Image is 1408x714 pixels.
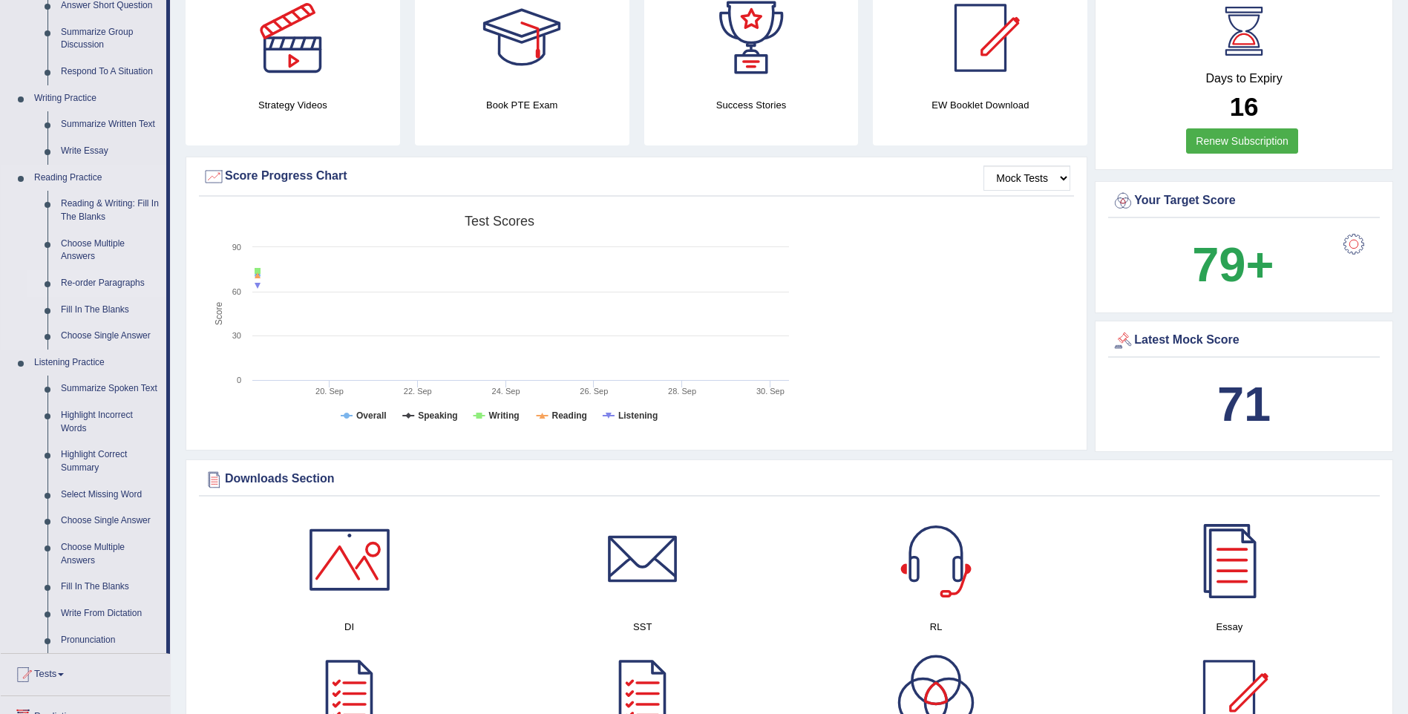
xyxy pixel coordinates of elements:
tspan: 30. Sep [756,387,785,396]
a: Summarize Written Text [54,111,166,138]
tspan: 22. Sep [404,387,432,396]
tspan: 24. Sep [492,387,520,396]
text: 30 [232,331,241,340]
h4: RL [797,619,1075,635]
tspan: 26. Sep [580,387,608,396]
a: Listening Practice [27,350,166,376]
tspan: Listening [618,410,658,421]
tspan: 28. Sep [668,387,696,396]
h4: EW Booklet Download [873,97,1087,113]
a: Tests [1,654,170,691]
a: Pronunciation [54,627,166,654]
a: Choose Multiple Answers [54,534,166,574]
b: 16 [1230,92,1259,121]
h4: Strategy Videos [186,97,400,113]
b: 71 [1217,377,1271,431]
a: Reading Practice [27,165,166,191]
b: 79+ [1192,238,1274,292]
h4: SST [503,619,782,635]
div: Downloads Section [203,468,1376,491]
a: Respond To A Situation [54,59,166,85]
h4: Essay [1090,619,1369,635]
a: Writing Practice [27,85,166,112]
tspan: 20. Sep [315,387,344,396]
div: Your Target Score [1112,190,1376,212]
a: Re-order Paragraphs [54,270,166,297]
div: Latest Mock Score [1112,330,1376,352]
a: Summarize Spoken Text [54,376,166,402]
tspan: Reading [552,410,587,421]
a: Choose Single Answer [54,508,166,534]
a: Write From Dictation [54,600,166,627]
a: Fill In The Blanks [54,574,166,600]
tspan: Writing [488,410,519,421]
h4: Success Stories [644,97,859,113]
h4: Days to Expiry [1112,72,1376,85]
h4: DI [210,619,488,635]
text: 0 [237,376,241,384]
h4: Book PTE Exam [415,97,629,113]
a: Summarize Group Discussion [54,19,166,59]
a: Highlight Incorrect Words [54,402,166,442]
a: Renew Subscription [1186,128,1298,154]
a: Write Essay [54,138,166,165]
div: Score Progress Chart [203,166,1070,188]
text: 60 [232,287,241,296]
text: 90 [232,243,241,252]
tspan: Test scores [465,214,534,229]
a: Choose Single Answer [54,323,166,350]
tspan: Overall [356,410,387,421]
tspan: Score [214,302,224,326]
a: Select Missing Word [54,482,166,508]
tspan: Speaking [418,410,457,421]
a: Fill In The Blanks [54,297,166,324]
a: Reading & Writing: Fill In The Blanks [54,191,166,230]
a: Highlight Correct Summary [54,442,166,481]
a: Choose Multiple Answers [54,231,166,270]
